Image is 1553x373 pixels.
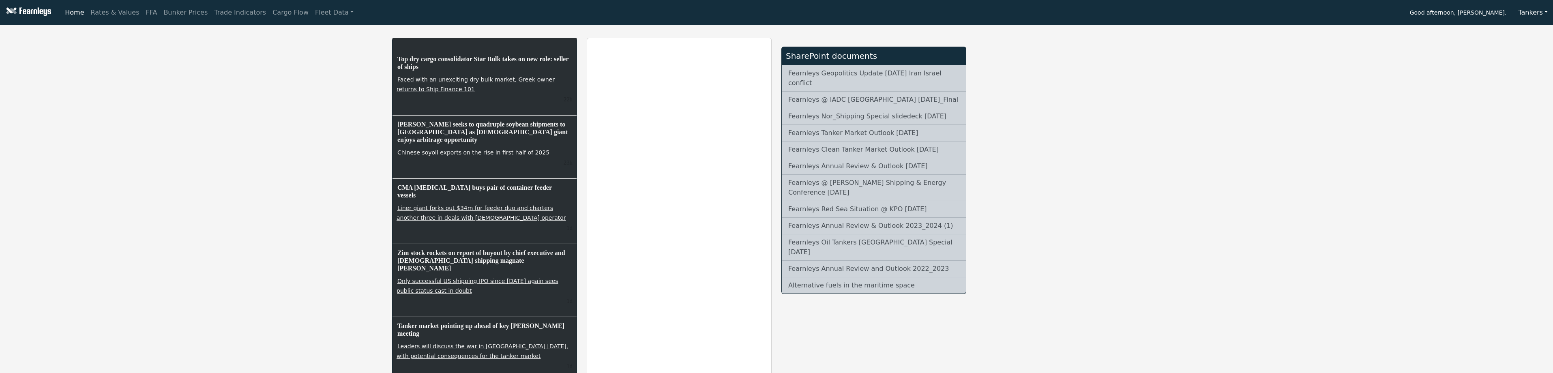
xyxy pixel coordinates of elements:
[397,248,573,273] h6: Zim stock rockets on report of buyout by chief executive and [DEMOGRAPHIC_DATA] shipping magnate ...
[397,277,558,295] a: Only successful US shipping IPO since [DATE] again sees public status cast in doubt
[397,204,567,222] a: Liner giant forks out $34m for feeder duo and charters another three in deals with [DEMOGRAPHIC_D...
[782,201,966,218] a: Fearnleys Red Sea Situation @ KPO [DATE]
[564,159,573,166] small: 11/08/2025, 16:00:27
[782,234,966,261] a: Fearnleys Oil Tankers [GEOGRAPHIC_DATA] Special [DATE]
[566,225,573,231] small: 11/08/2025, 15:41:01
[782,108,966,125] a: Fearnleys Nor_Shipping Special slidedeck [DATE]
[4,7,51,17] img: Fearnleys Logo
[160,4,211,21] a: Bunker Prices
[782,125,966,141] a: Fearnleys Tanker Market Outlook [DATE]
[397,342,568,360] a: Leaders will discuss the war in [GEOGRAPHIC_DATA] [DATE], with potential consequences for the tan...
[786,51,962,61] div: SharePoint documents
[782,141,966,158] a: Fearnleys Clean Tanker Market Outlook [DATE]
[566,298,573,304] small: 11/08/2025, 15:35:39
[782,92,966,108] a: Fearnleys @ IADC [GEOGRAPHIC_DATA] [DATE]_Final
[1513,5,1553,20] button: Tankers
[397,183,573,200] h6: CMA [MEDICAL_DATA] buys pair of container feeder vessels
[782,277,966,294] a: Alternative fuels in the maritime space
[397,120,573,145] h6: [PERSON_NAME] seeks to quadruple soybean shipments to [GEOGRAPHIC_DATA] as [DEMOGRAPHIC_DATA] gia...
[269,4,312,21] a: Cargo Flow
[397,75,555,93] a: Faced with an unexciting dry bulk market, Greek owner returns to Ship Finance 101
[312,4,357,21] a: Fleet Data
[564,96,573,103] small: 11/08/2025, 16:53:15
[62,4,87,21] a: Home
[211,4,269,21] a: Trade Indicators
[397,54,573,71] h6: Top dry cargo consolidator Star Bulk takes on new role: seller of ships
[88,4,143,21] a: Rates & Values
[566,363,573,369] small: 11/08/2025, 15:02:11
[782,261,966,277] a: Fearnleys Annual Review and Outlook 2022_2023
[397,321,573,338] h6: Tanker market pointing up ahead of key [PERSON_NAME] meeting
[143,4,161,21] a: FFA
[782,175,966,201] a: Fearnleys @ [PERSON_NAME] Shipping & Energy Conference [DATE]
[782,218,966,234] a: Fearnleys Annual Review & Outlook 2023_2024 (1)
[1410,6,1507,20] span: Good afternoon, [PERSON_NAME].
[782,65,966,92] a: Fearnleys Geopolitics Update [DATE] Iran Israel conflict
[397,148,550,156] a: Chinese soyoil exports on the rise in first half of 2025
[782,158,966,175] a: Fearnleys Annual Review & Outlook [DATE]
